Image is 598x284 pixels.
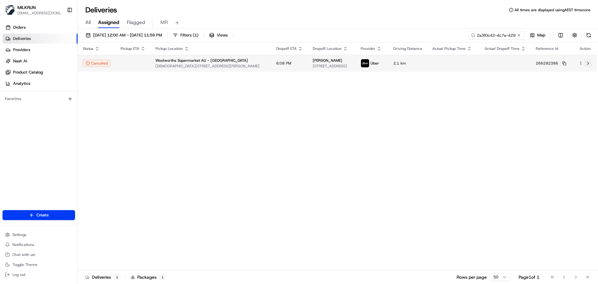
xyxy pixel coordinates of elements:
span: Woolworths Supermarket AU - [GEOGRAPHIC_DATA] [155,58,248,63]
div: Page 1 of 1 [519,274,539,280]
a: Product Catalog [2,67,78,77]
span: [STREET_ADDRESS] [313,64,351,69]
button: Views [206,31,230,40]
button: MILKRUNMILKRUN[EMAIL_ADDRESS][DOMAIN_NAME] [2,2,64,17]
span: [DEMOGRAPHIC_DATA][STREET_ADDRESS][PERSON_NAME] [155,64,266,69]
span: 2.1 km [393,61,422,66]
span: [PERSON_NAME] [313,58,342,63]
span: Pickup ETA [121,46,139,51]
span: Actual Dropoff Time [485,46,520,51]
span: Nash AI [13,58,27,64]
span: Settings [12,232,26,237]
button: Map [527,31,548,40]
span: Product Catalog [13,70,43,75]
span: Filters [180,32,198,38]
span: Toggle Theme [12,262,37,267]
button: Toggle Theme [2,260,75,269]
button: MILKRUN [17,4,36,11]
span: Pickup Location [155,46,183,51]
span: Notifications [12,242,34,247]
span: Chat with us! [12,252,35,257]
span: Flagged [127,19,145,26]
span: Driving Distance [393,46,422,51]
span: Views [217,32,228,38]
button: Log out [2,270,75,279]
span: Assigned [98,19,119,26]
div: Deliveries [85,274,121,280]
span: Uber [371,61,379,66]
span: All [85,19,91,26]
div: 1 [159,274,166,280]
a: Providers [2,45,78,55]
span: Providers [13,47,30,53]
span: ( 1 ) [193,32,198,38]
span: Dropoff ETA [276,46,297,51]
a: Analytics [2,79,78,89]
button: Chat with us! [2,250,75,259]
button: Refresh [584,31,593,40]
a: Orders [2,22,78,32]
a: Deliveries [2,34,78,44]
span: Log out [12,272,25,277]
span: Map [537,32,545,38]
span: 6:08 PM [276,61,291,66]
span: Actual Pickup Time [432,46,466,51]
button: Settings [2,230,75,239]
h1: Deliveries [85,5,117,15]
button: Notifications [2,240,75,249]
span: Create [36,212,49,218]
button: Filters(1) [170,31,201,40]
p: Rows per page [457,274,487,280]
span: Status [83,46,93,51]
span: MR [160,19,168,26]
a: Nash AI [2,56,78,66]
span: Analytics [13,81,30,86]
span: Deliveries [13,36,31,41]
span: Orders [13,25,26,30]
img: uber-new-logo.jpeg [361,59,369,67]
button: Canceled [83,60,111,67]
span: [DATE] 12:00 AM - [DATE] 11:59 PM [93,32,162,38]
span: Provider [361,46,375,51]
button: Create [2,210,75,220]
input: Type to search [468,31,524,40]
button: [EMAIL_ADDRESS][DOMAIN_NAME] [17,11,62,16]
div: Packages [131,274,166,280]
div: Favorites [2,94,75,104]
span: Reference Id [536,46,558,51]
button: 266282386 [536,61,566,66]
span: Dropoff Location [313,46,342,51]
div: Action [579,46,592,51]
img: MILKRUN [5,5,15,15]
button: [DATE] 12:00 AM - [DATE] 11:59 PM [83,31,165,40]
span: All times are displayed using AEST timezone [515,7,591,12]
div: 1 [114,274,121,280]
